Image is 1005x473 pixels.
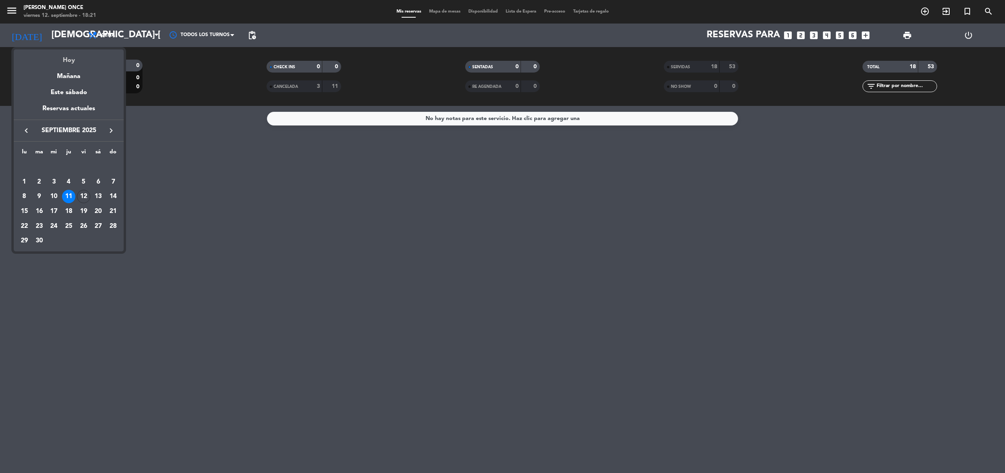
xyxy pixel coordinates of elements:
[61,204,76,219] td: 18 de septiembre de 2025
[76,175,91,189] td: 5 de septiembre de 2025
[32,189,47,204] td: 9 de septiembre de 2025
[46,219,61,234] td: 24 de septiembre de 2025
[76,204,91,219] td: 19 de septiembre de 2025
[32,204,47,219] td: 16 de septiembre de 2025
[106,175,121,189] td: 7 de septiembre de 2025
[106,220,120,233] div: 28
[91,175,106,189] td: 6 de septiembre de 2025
[17,175,32,189] td: 1 de septiembre de 2025
[46,147,61,160] th: miércoles
[61,219,76,234] td: 25 de septiembre de 2025
[46,204,61,219] td: 17 de septiembre de 2025
[17,160,121,175] td: SEP.
[18,220,31,233] div: 22
[14,104,124,120] div: Reservas actuales
[76,147,91,160] th: viernes
[62,175,75,189] div: 4
[62,190,75,203] div: 11
[77,190,90,203] div: 12
[32,234,47,249] td: 30 de septiembre de 2025
[76,189,91,204] td: 12 de septiembre de 2025
[106,190,120,203] div: 14
[106,219,121,234] td: 28 de septiembre de 2025
[32,219,47,234] td: 23 de septiembre de 2025
[91,205,105,218] div: 20
[33,126,104,136] span: septiembre 2025
[76,219,91,234] td: 26 de septiembre de 2025
[47,220,60,233] div: 24
[14,65,124,82] div: Mañana
[106,175,120,189] div: 7
[46,189,61,204] td: 10 de septiembre de 2025
[62,220,75,233] div: 25
[17,189,32,204] td: 8 de septiembre de 2025
[77,220,90,233] div: 26
[17,147,32,160] th: lunes
[106,126,116,135] i: keyboard_arrow_right
[91,219,106,234] td: 27 de septiembre de 2025
[33,220,46,233] div: 23
[91,175,105,189] div: 6
[33,175,46,189] div: 2
[19,126,33,136] button: keyboard_arrow_left
[17,234,32,249] td: 29 de septiembre de 2025
[62,205,75,218] div: 18
[61,147,76,160] th: jueves
[33,205,46,218] div: 16
[61,175,76,189] td: 4 de septiembre de 2025
[17,204,32,219] td: 15 de septiembre de 2025
[22,126,31,135] i: keyboard_arrow_left
[91,189,106,204] td: 13 de septiembre de 2025
[61,189,76,204] td: 11 de septiembre de 2025
[106,147,121,160] th: domingo
[47,175,60,189] div: 3
[18,205,31,218] div: 15
[33,234,46,247] div: 30
[18,234,31,247] div: 29
[91,204,106,219] td: 20 de septiembre de 2025
[18,175,31,189] div: 1
[32,175,47,189] td: 2 de septiembre de 2025
[104,126,118,136] button: keyboard_arrow_right
[18,190,31,203] div: 8
[106,204,121,219] td: 21 de septiembre de 2025
[77,205,90,218] div: 19
[47,205,60,218] div: 17
[46,175,61,189] td: 3 de septiembre de 2025
[91,220,105,233] div: 27
[14,49,124,65] div: Hoy
[106,189,121,204] td: 14 de septiembre de 2025
[47,190,60,203] div: 10
[91,147,106,160] th: sábado
[106,205,120,218] div: 21
[91,190,105,203] div: 13
[33,190,46,203] div: 9
[32,147,47,160] th: martes
[14,82,124,104] div: Este sábado
[77,175,90,189] div: 5
[17,219,32,234] td: 22 de septiembre de 2025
